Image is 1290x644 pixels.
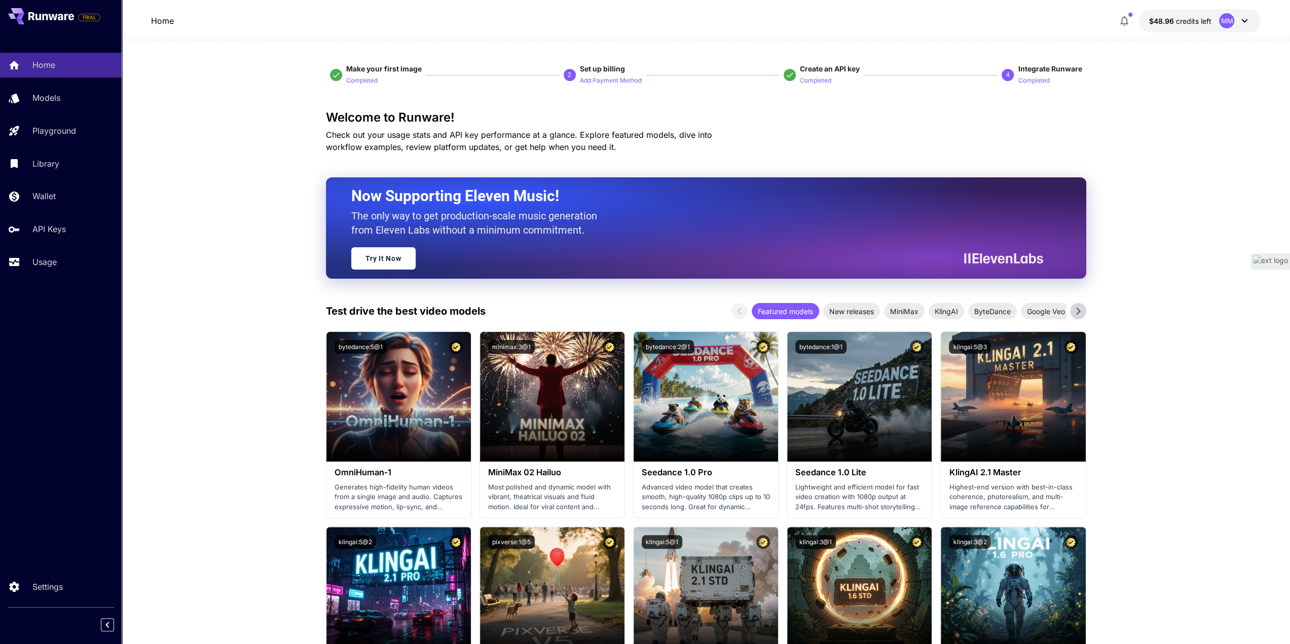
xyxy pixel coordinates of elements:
button: Certified Model – Vetted for best performance and includes a commercial license. [603,340,616,354]
div: Featured models [752,303,819,319]
img: alt [326,332,471,462]
span: ByteDance [968,306,1017,317]
button: Certified Model – Vetted for best performance and includes a commercial license. [910,535,924,549]
a: Try It Now [351,247,416,270]
p: 4 [1006,70,1010,80]
p: Add Payment Method [580,76,642,86]
h3: Seedance 1.0 Lite [795,468,924,477]
p: The only way to get production-scale music generation from Eleven Labs without a minimum commitment. [351,209,605,237]
p: Highest-end version with best-in-class coherence, photorealism, and multi-image reference capabil... [949,482,1077,512]
span: Set up billing [580,64,625,73]
p: 2 [568,70,571,80]
p: Models [32,92,60,104]
img: alt [634,332,778,462]
span: Add your payment card to enable full platform functionality. [78,11,100,23]
button: Certified Model – Vetted for best performance and includes a commercial license. [1064,340,1078,354]
p: Completed [1018,76,1049,86]
button: Certified Model – Vetted for best performance and includes a commercial license. [449,340,463,354]
div: MiniMax [884,303,925,319]
p: Completed [346,76,378,86]
span: Create an API key [800,64,860,73]
img: alt [480,332,624,462]
button: Completed [1018,74,1049,86]
div: New releases [823,303,880,319]
span: KlingAI [929,306,964,317]
p: Home [32,59,55,71]
button: bytedance:1@1 [795,340,846,354]
p: API Keys [32,223,66,235]
a: Home [151,15,174,27]
nav: breadcrumb [151,15,174,27]
button: klingai:5@3 [949,340,990,354]
span: TRIAL [79,14,100,21]
span: Check out your usage stats and API key performance at a glance. Explore featured models, dive int... [326,130,712,152]
span: Google Veo [1021,306,1071,317]
img: alt [787,332,932,462]
button: bytedance:2@1 [642,340,694,354]
button: pixverse:1@5 [488,535,535,549]
p: Settings [32,581,63,593]
p: Test drive the best video models [326,304,486,319]
span: Integrate Runware [1018,64,1082,73]
p: Wallet [32,190,56,202]
div: KlingAI [929,303,964,319]
h3: Seedance 1.0 Pro [642,468,770,477]
button: Collapse sidebar [101,618,114,631]
p: Usage [32,256,57,268]
p: Playground [32,125,76,137]
button: minimax:3@1 [488,340,535,354]
p: Library [32,158,59,170]
button: Add Payment Method [580,74,642,86]
div: Collapse sidebar [108,616,122,634]
span: Featured models [752,306,819,317]
p: Generates high-fidelity human videos from a single image and audio. Captures expressive motion, l... [335,482,463,512]
h3: OmniHuman‑1 [335,468,463,477]
h3: Welcome to Runware! [326,110,1086,125]
p: Completed [800,76,831,86]
div: MM [1219,13,1234,28]
span: $48.96 [1149,17,1175,25]
button: Certified Model – Vetted for best performance and includes a commercial license. [910,340,924,354]
div: $48.9625 [1149,16,1211,26]
h3: MiniMax 02 Hailuo [488,468,616,477]
button: klingai:3@1 [795,535,836,549]
span: MiniMax [884,306,925,317]
span: credits left [1175,17,1211,25]
button: bytedance:5@1 [335,340,387,354]
button: Certified Model – Vetted for best performance and includes a commercial license. [756,340,770,354]
button: Completed [346,74,378,86]
div: ByteDance [968,303,1017,319]
button: Completed [800,74,831,86]
button: klingai:3@2 [949,535,990,549]
button: Certified Model – Vetted for best performance and includes a commercial license. [603,535,616,549]
h2: Now Supporting Eleven Music! [351,186,1036,206]
p: Lightweight and efficient model for fast video creation with 1080p output at 24fps. Features mult... [795,482,924,512]
button: Certified Model – Vetted for best performance and includes a commercial license. [1064,535,1078,549]
button: $48.9625MM [1138,9,1261,32]
p: Advanced video model that creates smooth, high-quality 1080p clips up to 10 seconds long. Great f... [642,482,770,512]
div: Google Veo [1021,303,1071,319]
span: Make your first image [346,64,422,73]
button: Certified Model – Vetted for best performance and includes a commercial license. [756,535,770,549]
button: klingai:5@1 [642,535,682,549]
button: klingai:5@2 [335,535,376,549]
h3: KlingAI 2.1 Master [949,468,1077,477]
p: Most polished and dynamic model with vibrant, theatrical visuals and fluid motion. Ideal for vira... [488,482,616,512]
img: alt [941,332,1085,462]
button: Certified Model – Vetted for best performance and includes a commercial license. [449,535,463,549]
span: New releases [823,306,880,317]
